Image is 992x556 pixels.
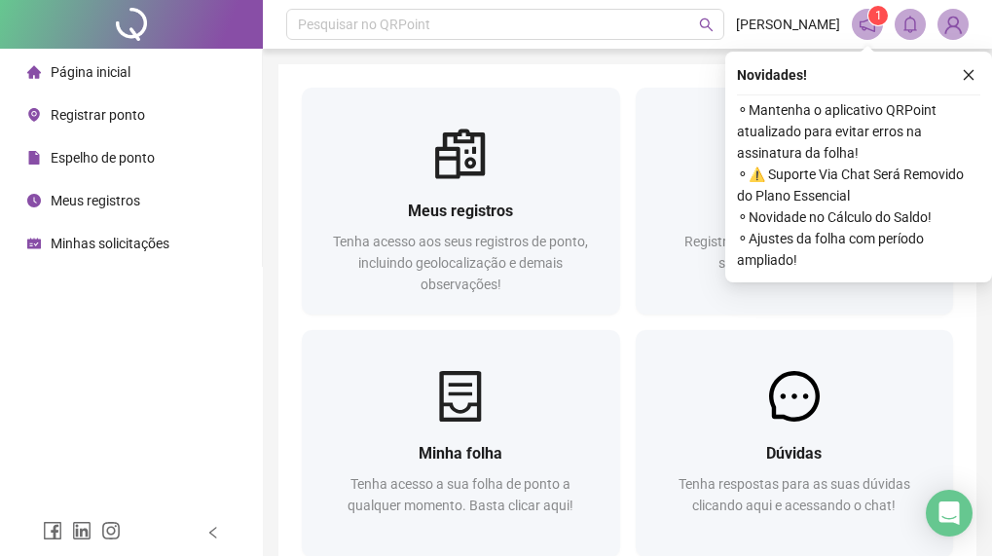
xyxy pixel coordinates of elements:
span: Registre sua presença com rapidez e segurança clicando aqui! [684,234,904,271]
sup: 1 [868,6,888,25]
span: Meus registros [51,193,140,208]
span: environment [27,108,41,122]
span: ⚬ Ajustes da folha com período ampliado! [737,228,980,271]
span: Tenha respostas para as suas dúvidas clicando aqui e acessando o chat! [679,476,910,513]
span: file [27,151,41,165]
span: home [27,65,41,79]
span: 1 [875,9,882,22]
span: Dúvidas [766,444,822,463]
span: bell [901,16,919,33]
div: Open Intercom Messenger [926,490,973,537]
a: Meus registrosTenha acesso aos seus registros de ponto, incluindo geolocalização e demais observa... [302,88,620,315]
span: close [962,68,975,82]
span: notification [859,16,876,33]
span: Meus registros [408,202,513,220]
span: Novidades ! [737,64,807,86]
span: ⚬ Novidade no Cálculo do Saldo! [737,206,980,228]
span: [PERSON_NAME] [736,14,840,35]
a: Registrar pontoRegistre sua presença com rapidez e segurança clicando aqui! [636,88,954,315]
span: search [699,18,714,32]
span: linkedin [72,521,92,540]
span: schedule [27,237,41,250]
span: Minha folha [419,444,502,463]
span: ⚬ ⚠️ Suporte Via Chat Será Removido do Plano Essencial [737,164,980,206]
span: left [206,526,220,539]
img: 91624 [938,10,968,39]
span: Registrar ponto [51,107,145,123]
span: Tenha acesso aos seus registros de ponto, incluindo geolocalização e demais observações! [333,234,588,292]
span: Página inicial [51,64,130,80]
span: Espelho de ponto [51,150,155,166]
span: ⚬ Mantenha o aplicativo QRPoint atualizado para evitar erros na assinatura da folha! [737,99,980,164]
span: facebook [43,521,62,540]
span: Tenha acesso a sua folha de ponto a qualquer momento. Basta clicar aqui! [348,476,573,513]
span: clock-circle [27,194,41,207]
span: Minhas solicitações [51,236,169,251]
span: instagram [101,521,121,540]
